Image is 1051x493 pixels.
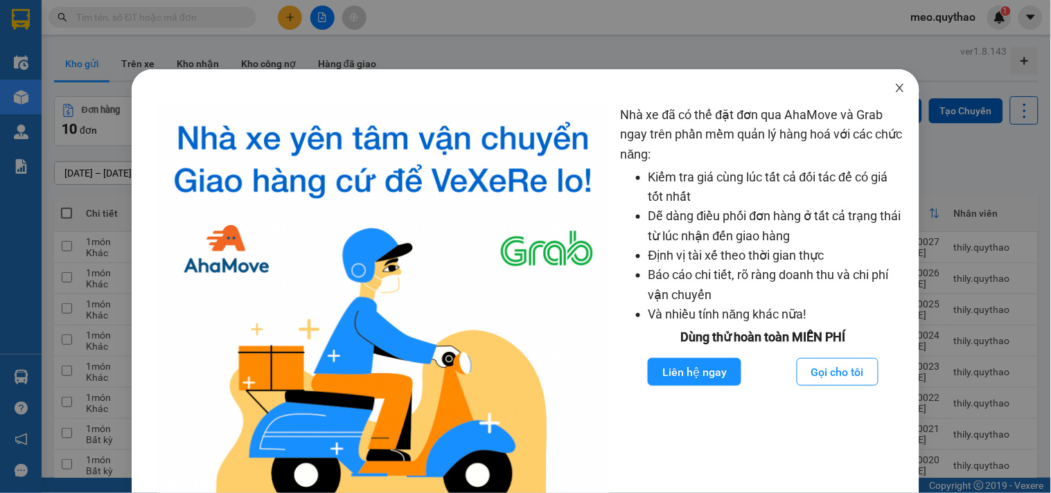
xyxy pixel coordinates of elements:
button: Close [881,69,919,108]
span: Liên hệ ngay [662,364,727,381]
span: close [894,82,906,93]
button: Gọi cho tôi [797,358,878,386]
li: Dễ dàng điều phối đơn hàng ở tất cả trạng thái từ lúc nhận đến giao hàng [648,206,906,246]
li: Báo cáo chi tiết, rõ ràng doanh thu và chi phí vận chuyển [648,265,906,305]
span: Gọi cho tôi [811,364,864,381]
div: Dùng thử hoàn toàn MIỄN PHÍ [621,328,906,347]
li: Và nhiều tính năng khác nữa! [648,305,906,324]
li: Định vị tài xế theo thời gian thực [648,246,906,265]
button: Liên hệ ngay [648,358,741,386]
li: Kiểm tra giá cùng lúc tất cả đối tác để có giá tốt nhất [648,168,906,207]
